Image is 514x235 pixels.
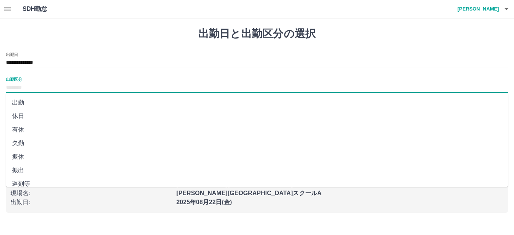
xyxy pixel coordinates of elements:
b: [PERSON_NAME][GEOGRAPHIC_DATA]スクールA [176,190,322,196]
h1: 出勤日と出勤区分の選択 [6,27,508,40]
li: 休日 [6,109,508,123]
li: 遅刻等 [6,177,508,191]
b: 2025年08月22日(金) [176,199,232,205]
li: 振出 [6,164,508,177]
li: 欠勤 [6,136,508,150]
li: 振休 [6,150,508,164]
li: 有休 [6,123,508,136]
li: 出勤 [6,96,508,109]
label: 出勤日 [6,52,18,57]
p: 出勤日 : [11,198,172,207]
label: 出勤区分 [6,76,22,82]
p: 現場名 : [11,189,172,198]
